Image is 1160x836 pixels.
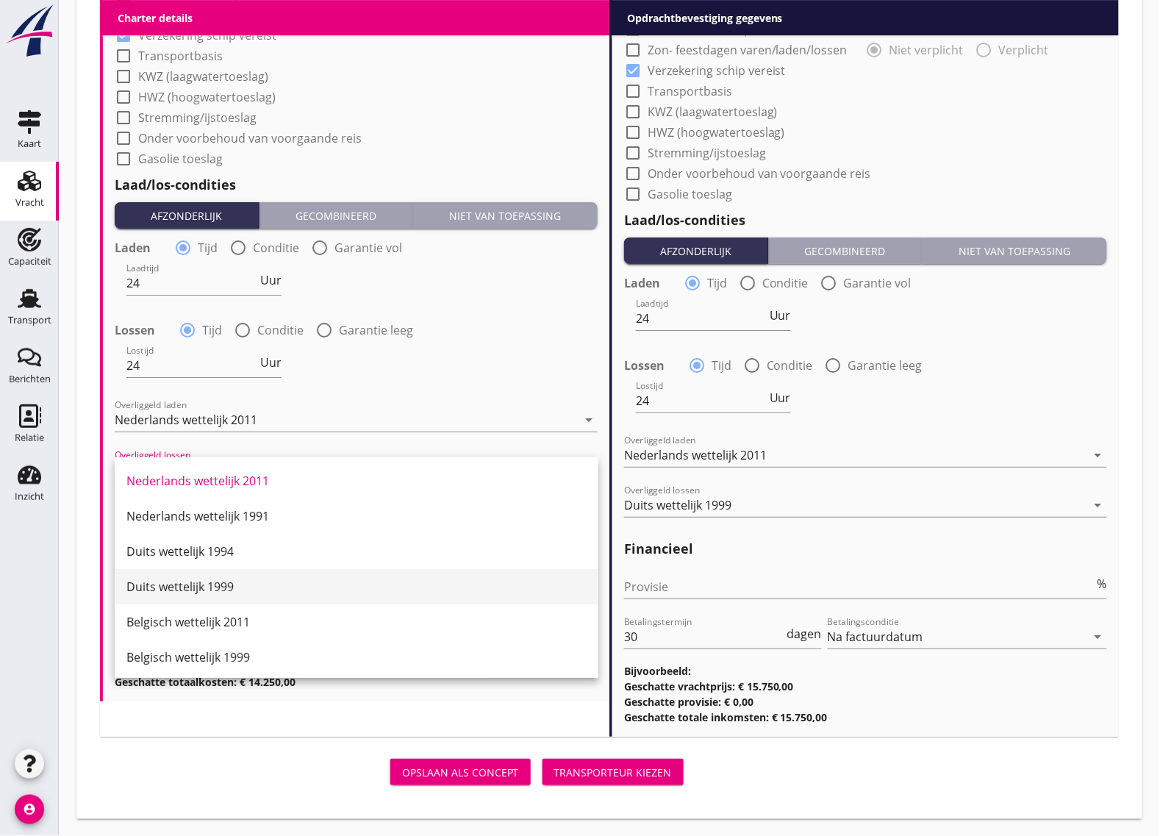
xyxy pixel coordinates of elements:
[126,507,587,525] div: Nederlands wettelijk 1991
[253,240,299,255] label: Conditie
[15,492,44,501] div: Inzicht
[138,7,338,22] label: Zon- feestdagen varen/laden/lossen
[624,575,1095,599] input: Provisie
[8,257,51,266] div: Capaciteit
[1089,628,1107,646] i: arrow_drop_down
[15,433,44,443] div: Relatie
[624,210,1107,230] h2: Laad/los-condities
[1089,446,1107,464] i: arrow_drop_down
[928,243,1101,259] div: Niet van toepassing
[554,765,672,780] div: Transporteur kiezen
[260,274,282,286] span: Uur
[648,104,778,119] label: KWZ (laagwatertoeslag)
[1089,496,1107,514] i: arrow_drop_down
[624,625,784,649] input: Betalingstermijn
[115,175,598,195] h2: Laad/los-condities
[636,307,767,330] input: Laadtijd
[624,694,1107,710] h3: Geschatte provisie: € 0,00
[402,765,519,780] div: Opslaan als concept
[624,499,731,512] div: Duits wettelijk 1999
[624,237,769,264] button: Afzonderlijk
[543,759,684,785] button: Transporteur kiezen
[138,90,276,104] label: HWZ (hoogwatertoeslag)
[15,795,44,824] i: account_circle
[18,139,41,149] div: Kaart
[630,243,762,259] div: Afzonderlijk
[624,449,767,462] div: Nederlands wettelijk 2011
[624,679,1107,694] h3: Geschatte vrachtprijs: € 15.750,00
[923,237,1107,264] button: Niet van toepassing
[769,237,923,264] button: Gecombineerd
[580,411,598,429] i: arrow_drop_down
[844,276,912,290] label: Garantie vol
[648,63,786,78] label: Verzekering schip vereist
[138,49,223,63] label: Transportbasis
[775,243,917,259] div: Gecombineerd
[8,315,51,325] div: Transport
[334,240,402,255] label: Garantie vol
[648,125,785,140] label: HWZ (hoogwatertoeslag)
[339,323,413,337] label: Garantie leeg
[648,1,740,16] label: Certificerings eis
[115,674,598,690] h3: Geschatte totaalkosten: € 14.250,00
[648,187,732,201] label: Gasolie toeslag
[762,276,809,290] label: Conditie
[126,649,587,666] div: Belgisch wettelijk 1999
[636,389,767,412] input: Lostijd
[126,472,587,490] div: Nederlands wettelijk 2011
[3,4,56,58] img: logo-small.a267ee39.svg
[126,271,257,295] input: Laadtijd
[784,628,822,640] div: dagen
[115,413,257,426] div: Nederlands wettelijk 2011
[259,202,414,229] button: Gecombineerd
[624,663,1107,679] h3: Bijvoorbeeld:
[15,198,44,207] div: Vracht
[770,392,791,404] span: Uur
[390,759,531,785] button: Opslaan als concept
[770,310,791,321] span: Uur
[648,43,848,57] label: Zon- feestdagen varen/laden/lossen
[648,166,871,181] label: Onder voorbehoud van voorgaande reis
[138,69,268,84] label: KWZ (laagwatertoeslag)
[624,276,660,290] strong: Laden
[624,539,1107,559] h2: Financieel
[115,240,151,255] strong: Laden
[712,358,731,373] label: Tijd
[138,151,223,166] label: Gasolie toeslag
[648,146,766,160] label: Stremming/ijstoeslag
[138,131,362,146] label: Onder voorbehoud van voorgaande reis
[848,358,923,373] label: Garantie leeg
[707,276,727,290] label: Tijd
[126,354,257,377] input: Lostijd
[9,374,51,384] div: Berichten
[138,110,257,125] label: Stremming/ijstoeslag
[624,358,665,373] strong: Lossen
[202,323,222,337] label: Tijd
[257,323,304,337] label: Conditie
[126,578,587,596] div: Duits wettelijk 1999
[648,22,803,37] label: Laatst vervoerde producten
[648,84,732,99] label: Transportbasis
[138,28,276,43] label: Verzekering schip vereist
[126,613,587,631] div: Belgisch wettelijk 2011
[624,710,1107,725] h3: Geschatte totale inkomsten: € 15.750,00
[265,208,407,224] div: Gecombineerd
[115,323,155,337] strong: Lossen
[198,240,218,255] label: Tijd
[260,357,282,368] span: Uur
[126,543,587,560] div: Duits wettelijk 1994
[828,630,923,643] div: Na factuurdatum
[413,202,598,229] button: Niet van toepassing
[419,208,592,224] div: Niet van toepassing
[115,202,259,229] button: Afzonderlijk
[121,208,253,224] div: Afzonderlijk
[767,358,813,373] label: Conditie
[1095,578,1107,590] div: %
